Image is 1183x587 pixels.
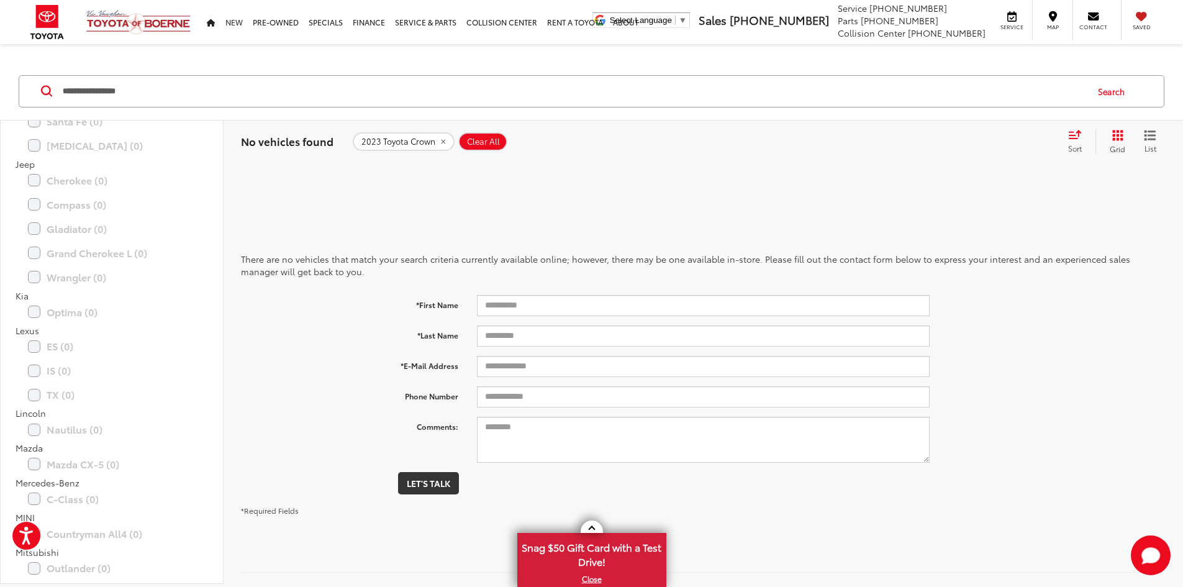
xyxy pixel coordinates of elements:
button: Let's Talk [398,472,459,494]
button: Select sort value [1062,129,1095,154]
span: Service [838,2,867,14]
span: Sort [1068,143,1082,153]
label: Comments: [232,417,468,432]
span: No vehicles found [241,134,333,148]
span: [PHONE_NUMBER] [908,27,986,39]
label: *Last Name [232,325,468,341]
label: Gladiator (0) [28,218,196,240]
label: IS (0) [28,360,196,381]
span: Mitsubishi [16,546,59,558]
span: Lincoln [16,407,46,419]
span: Select Language [610,16,672,25]
small: *Required Fields [241,505,299,516]
span: Parts [838,14,858,27]
label: *E-Mail Address [232,356,468,371]
button: Clear All [458,132,507,151]
span: Kia [16,289,29,302]
span: Contact [1079,23,1107,31]
span: ​ [675,16,676,25]
label: Cherokee (0) [28,170,196,191]
label: TX (0) [28,384,196,406]
span: [PHONE_NUMBER] [869,2,947,14]
span: Map [1039,23,1066,31]
span: Saved [1128,23,1155,31]
span: Collision Center [838,27,905,39]
label: Compass (0) [28,194,196,216]
span: Snag $50 Gift Card with a Test Drive! [519,534,665,572]
label: Santa Fe (0) [28,111,196,132]
label: Outlander (0) [28,557,196,579]
button: Search [1086,76,1143,107]
span: 2023 Toyota Crown [361,137,435,147]
span: Lexus [16,324,39,337]
p: There are no vehicles that match your search criteria currently available online; however, there ... [241,253,1166,278]
label: [MEDICAL_DATA] (0) [28,135,196,157]
label: *First Name [232,295,468,311]
label: Optima (0) [28,301,196,323]
span: [PHONE_NUMBER] [861,14,938,27]
span: List [1144,143,1156,153]
a: Select Language​ [610,16,687,25]
span: [PHONE_NUMBER] [730,12,829,28]
label: Mazda CX-5 (0) [28,453,196,475]
span: Grid [1110,143,1125,154]
span: ▼ [679,16,687,25]
span: Jeep [16,158,35,170]
label: Phone Number [232,386,468,402]
span: Mazda [16,442,43,454]
span: Service [998,23,1026,31]
img: Vic Vaughan Toyota of Boerne [86,9,191,35]
button: List View [1135,129,1166,154]
label: C-Class (0) [28,488,196,510]
label: ES (0) [28,335,196,357]
label: Wrangler (0) [28,266,196,288]
button: Grid View [1095,129,1135,154]
span: Sales [699,12,727,28]
span: Mercedes-Benz [16,476,79,489]
input: Search by Make, Model, or Keyword [61,76,1086,106]
span: Clear All [467,137,500,147]
span: MINI [16,511,35,524]
label: Countryman All4 (0) [28,523,196,545]
button: Toggle Chat Window [1131,535,1171,575]
button: remove 2023%20Toyota%20Crown [353,132,455,151]
svg: Start Chat [1131,535,1171,575]
label: Grand Cherokee L (0) [28,242,196,264]
label: Nautilus (0) [28,419,196,440]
